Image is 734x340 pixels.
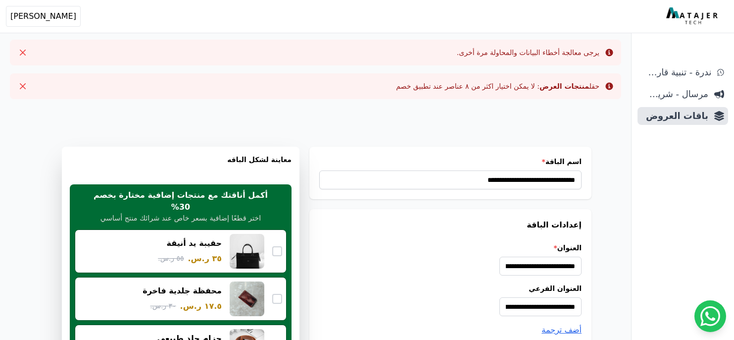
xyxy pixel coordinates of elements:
button: Close [15,45,31,60]
div: حقل : لا يمكن اختيار اكثر من ٨ عناصر عند تطبيق خصم [396,81,599,91]
img: MatajerTech Logo [666,7,720,25]
span: مرسال - شريط دعاية [641,87,708,101]
div: حقيبة يد أنيقة [167,238,222,249]
span: ٥٥ ر.س. [158,253,184,264]
button: [PERSON_NAME] [6,6,81,27]
label: اسم الباقة [319,157,582,167]
label: العنوان [319,243,582,253]
span: [PERSON_NAME] [10,10,76,22]
span: ١٧.٥ ر.س. [180,300,222,312]
h3: إعدادات الباقة [319,219,582,231]
span: ٣٠ ر.س. [150,301,176,311]
span: أضف ترجمة [541,325,582,335]
div: يرجى معالجة أخطاء البيانات والمحاولة مرة أخرى. [457,48,599,57]
h2: أكمل أناقتك مع منتجات إضافية مختارة بخصم 30% [85,189,276,213]
img: محفظة جلدية فاخرة [230,282,264,316]
p: اختر قطعًا إضافية بسعر خاص عند شرائك منتج أساسي [100,213,261,224]
button: أضف ترجمة [541,324,582,336]
div: محفظة جلدية فاخرة [143,285,222,296]
img: حقيبة يد أنيقة [230,234,264,269]
span: باقات العروض [641,109,708,123]
button: Close [15,78,31,94]
span: ٣٥ ر.س. [188,253,222,265]
span: ندرة - تنبية قارب علي النفاذ [641,65,711,79]
strong: منتجات العرض [539,82,589,90]
h3: معاينة لشكل الباقه [70,155,292,176]
label: العنوان الفرعي [319,283,582,293]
